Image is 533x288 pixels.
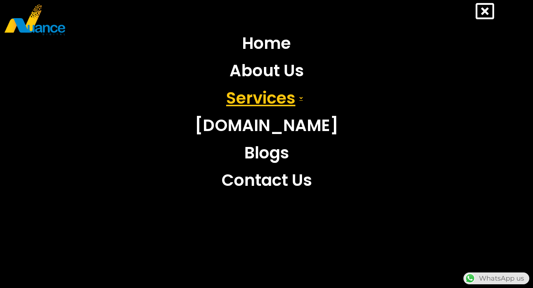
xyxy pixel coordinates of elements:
[189,30,344,57] a: Home
[189,57,344,84] a: About Us
[463,274,529,282] a: WhatsAppWhatsApp us
[464,272,476,284] img: WhatsApp
[189,139,344,167] a: Blogs
[4,4,66,36] img: nuance-qatar_logo
[189,84,344,112] a: Services
[4,4,263,36] a: nuance-qatar_logo
[189,167,344,194] a: Contact Us
[189,112,344,139] a: [DOMAIN_NAME]
[463,272,529,284] div: WhatsApp us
